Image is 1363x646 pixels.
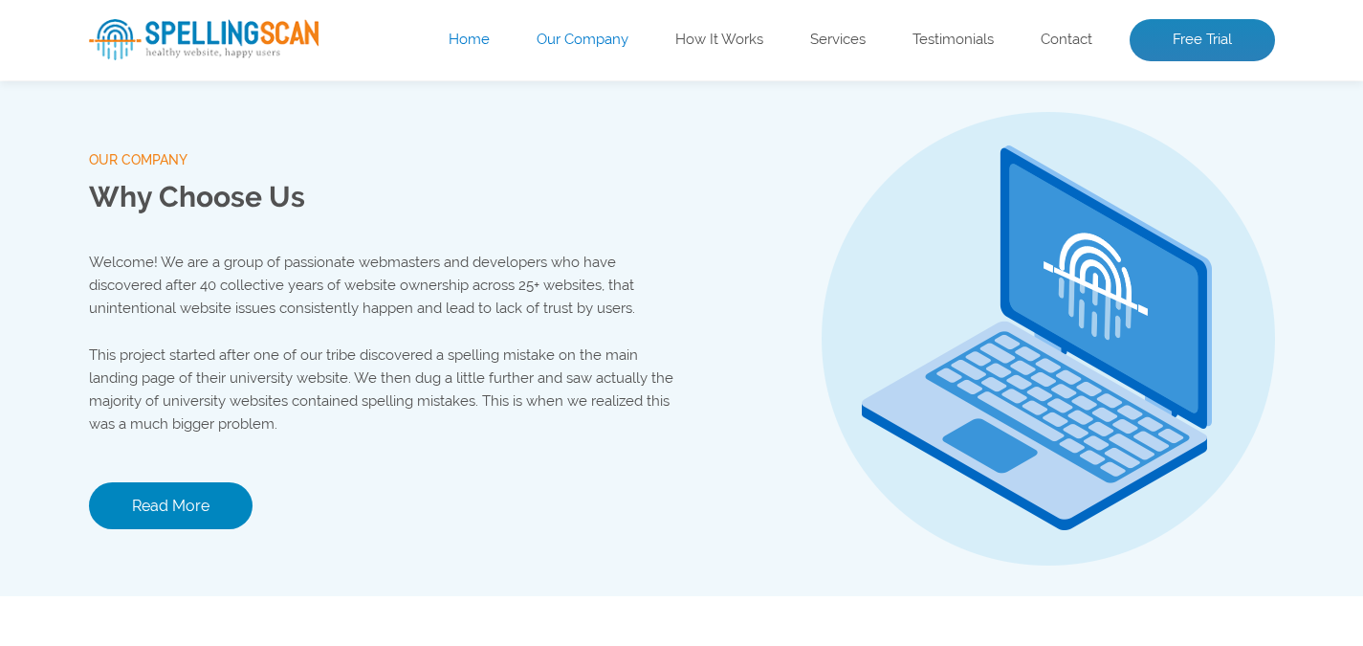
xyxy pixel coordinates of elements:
[1130,19,1275,61] a: Free Trial
[89,148,682,172] span: our company
[89,344,682,435] p: This project started after one of our tribe discovered a spelling mistake on the main landing pag...
[449,31,490,50] a: Home
[89,172,682,223] h2: Why Choose Us
[912,31,994,50] a: Testimonials
[89,482,253,529] a: Read More
[805,110,1188,127] img: Free Webiste Analysis
[1041,31,1092,50] a: Contact
[801,62,1275,388] img: Free Webiste Analysis
[537,31,628,50] a: Our Company
[89,78,772,145] h1: Website Analysis
[89,239,615,291] input: Enter Your URL
[89,19,319,60] img: spellingScan
[89,164,772,225] p: Enter your website’s URL to see spelling mistakes, broken links and more
[89,310,259,358] button: Scan Website
[89,78,209,145] span: Free
[675,31,763,50] a: How It Works
[89,251,682,320] p: Welcome! We are a group of passionate webmasters and developers who have discovered after 40 coll...
[810,31,866,50] a: Services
